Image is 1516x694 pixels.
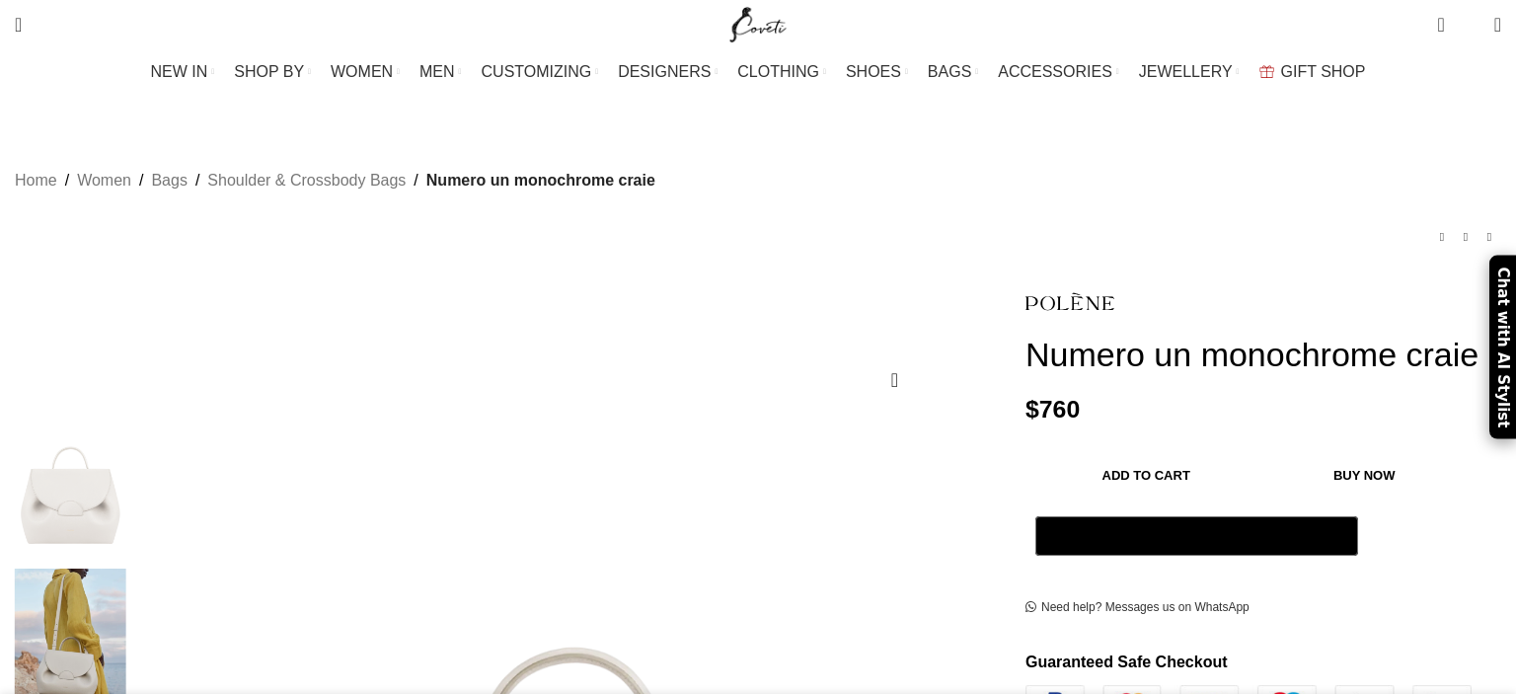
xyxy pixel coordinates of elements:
[1025,278,1114,325] img: Polene
[1430,225,1454,249] a: Previous product
[846,62,901,81] span: SHOES
[1439,10,1454,25] span: 0
[725,15,792,32] a: Site logo
[1025,335,1501,375] h1: Numero un monochrome craie
[419,62,455,81] span: MEN
[1464,20,1478,35] span: 0
[482,62,592,81] span: CUSTOMIZING
[77,168,131,193] a: Women
[151,168,187,193] a: Bags
[207,168,406,193] a: Shoulder & Crossbody Bags
[1139,52,1240,92] a: JEWELLERY
[1460,5,1479,44] div: My Wishlist
[1035,455,1256,497] button: Add to cart
[998,62,1112,81] span: ACCESSORIES
[928,52,978,92] a: BAGS
[1035,516,1358,556] button: Pay with GPay
[737,52,826,92] a: CLOTHING
[1478,225,1501,249] a: Next product
[737,62,819,81] span: CLOTHING
[928,62,971,81] span: BAGS
[1139,62,1233,81] span: JEWELLERY
[482,52,599,92] a: CUSTOMIZING
[998,52,1119,92] a: ACCESSORIES
[426,168,655,193] span: Numero un monochrome craie
[10,402,130,558] img: Polene
[618,52,718,92] a: DESIGNERS
[1025,396,1080,423] bdi: 760
[846,52,908,92] a: SHOES
[1266,455,1462,497] button: Buy now
[234,62,304,81] span: SHOP BY
[234,52,311,92] a: SHOP BY
[1259,65,1274,78] img: GiftBag
[1427,5,1454,44] a: 0
[5,5,32,44] a: Search
[151,62,208,81] span: NEW IN
[15,168,655,193] nav: Breadcrumb
[1281,62,1366,81] span: GIFT SHOP
[151,52,215,92] a: NEW IN
[5,52,1511,92] div: Main navigation
[15,168,57,193] a: Home
[1025,396,1039,423] span: $
[1025,600,1250,616] a: Need help? Messages us on WhatsApp
[331,52,400,92] a: WOMEN
[618,62,711,81] span: DESIGNERS
[331,62,393,81] span: WOMEN
[419,52,461,92] a: MEN
[1259,52,1366,92] a: GIFT SHOP
[1025,654,1228,670] strong: Guaranteed Safe Checkout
